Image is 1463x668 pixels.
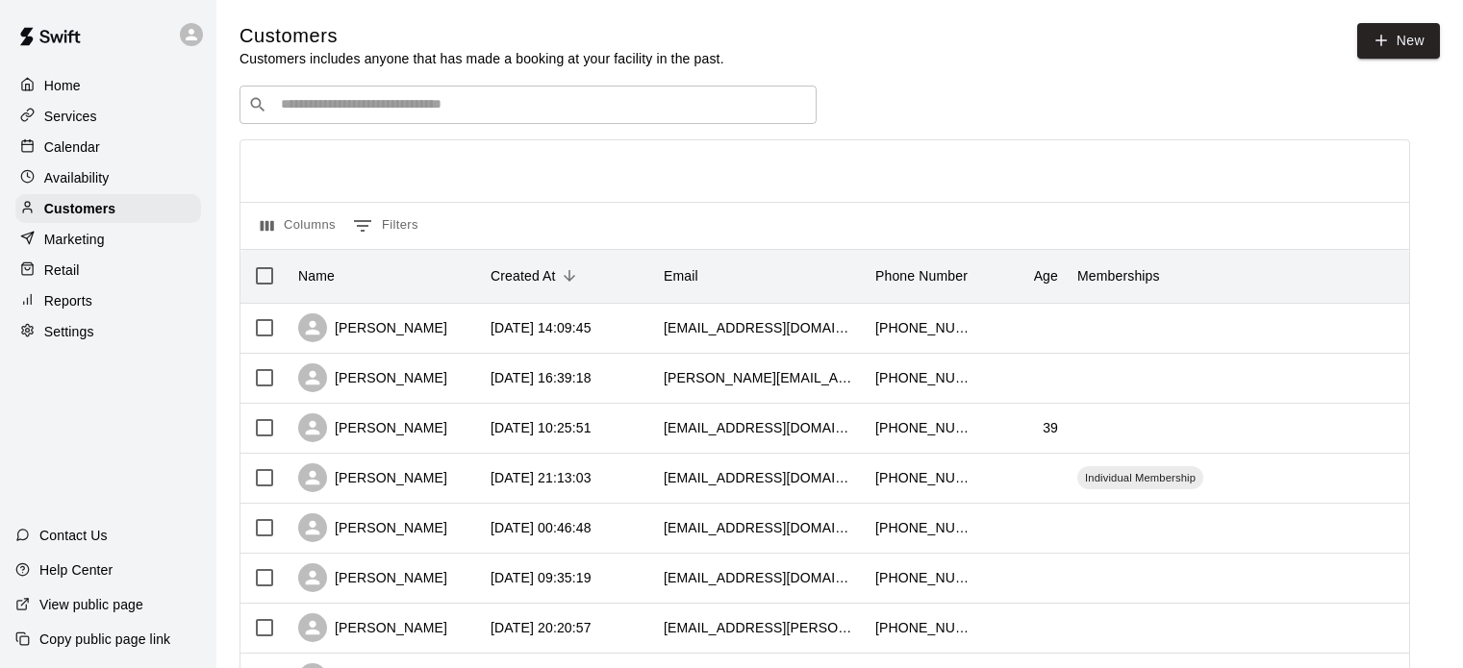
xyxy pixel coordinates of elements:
[491,418,592,437] div: 2025-08-14 10:25:51
[15,286,201,315] a: Reports
[15,256,201,285] a: Retail
[1034,249,1058,303] div: Age
[491,318,592,337] div: 2025-08-15 14:09:45
[875,318,971,337] div: +18133706184
[298,249,335,303] div: Name
[298,363,447,392] div: [PERSON_NAME]
[240,23,724,49] h5: Customers
[664,568,856,587] div: zawwar2@hotmail.com
[15,225,201,254] a: Marketing
[875,468,971,487] div: +18135023364
[875,368,971,387] div: +18134205300
[348,210,423,241] button: Show filters
[664,518,856,537] div: huskies.tripper.05@icloud.com
[875,518,971,537] div: +13478504606
[44,168,110,187] p: Availability
[1077,466,1203,489] div: Individual Membership
[44,230,105,249] p: Marketing
[44,199,115,218] p: Customers
[289,249,481,303] div: Name
[981,249,1068,303] div: Age
[298,413,447,442] div: [PERSON_NAME]
[256,210,341,241] button: Select columns
[664,368,856,387] div: nandal.arjun@gmail.com
[491,618,592,637] div: 2025-08-11 20:20:57
[298,563,447,592] div: [PERSON_NAME]
[44,291,92,310] p: Reports
[15,102,201,131] a: Services
[491,568,592,587] div: 2025-08-12 09:35:19
[481,249,654,303] div: Created At
[1068,249,1356,303] div: Memberships
[298,313,447,342] div: [PERSON_NAME]
[875,418,971,437] div: +17746411896
[1077,470,1203,485] span: Individual Membership
[44,76,81,95] p: Home
[15,71,201,100] a: Home
[491,518,592,537] div: 2025-08-13 00:46:48
[240,86,817,124] div: Search customers by name or email
[1043,418,1058,437] div: 39
[15,133,201,161] a: Calendar
[298,463,447,492] div: [PERSON_NAME]
[44,107,97,126] p: Services
[875,249,968,303] div: Phone Number
[866,249,981,303] div: Phone Number
[240,49,724,68] p: Customers includes anyone that has made a booking at your facility in the past.
[664,318,856,337] div: formycasualmail@gmail.com
[491,468,592,487] div: 2025-08-13 21:13:03
[875,618,971,637] div: +18479108378
[44,260,80,280] p: Retail
[39,630,170,649] p: Copy public page link
[39,526,108,545] p: Contact Us
[664,249,698,303] div: Email
[1357,23,1440,59] a: New
[491,249,556,303] div: Created At
[15,317,201,346] a: Settings
[556,262,583,289] button: Sort
[44,137,100,157] p: Calendar
[491,368,592,387] div: 2025-08-14 16:39:18
[1077,249,1160,303] div: Memberships
[298,513,447,542] div: [PERSON_NAME]
[875,568,971,587] div: +18134920141
[664,468,856,487] div: saacommodities@gmail.com
[39,560,113,580] p: Help Center
[15,163,201,192] a: Availability
[664,418,856,437] div: rpatel8@bu.edu
[654,249,866,303] div: Email
[44,322,94,341] p: Settings
[15,194,201,223] a: Customers
[39,595,143,614] p: View public page
[298,613,447,642] div: [PERSON_NAME]
[664,618,856,637] div: suresh.vallabhaneni@orlandogalaxycricket.com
